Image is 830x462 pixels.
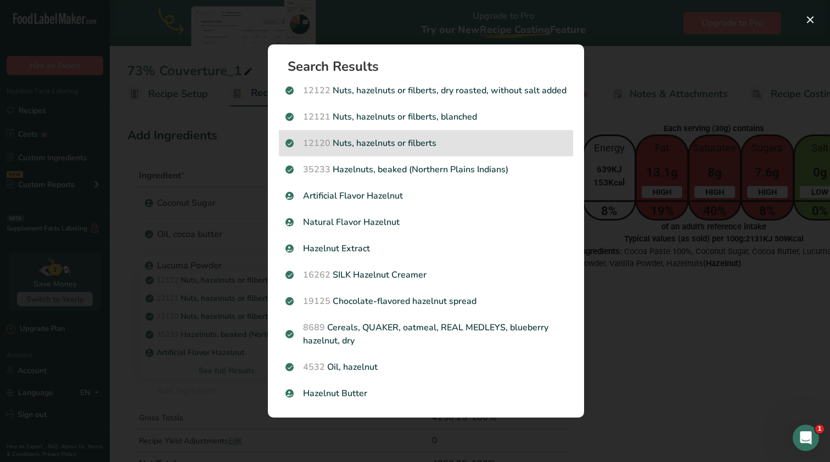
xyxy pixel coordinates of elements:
span: 4532 [303,361,325,373]
iframe: Intercom live chat [793,425,819,451]
p: Hazelnuts, beaked (Northern Plains Indians) [285,163,567,176]
span: 1 [815,425,824,433]
p: Nuts, hazelnuts or filberts [285,137,567,150]
p: Oil, hazelnut [285,360,567,374]
p: Hazelnut Extract [285,242,567,255]
p: Chocolate-flavored hazelnut spread [285,295,567,308]
span: 19125 [303,295,330,307]
span: 12121 [303,111,330,123]
p: Artificial Flavor Hazelnut [285,189,567,202]
h1: Search Results [288,60,573,73]
span: 12122 [303,84,330,97]
p: Nuts, hazelnuts or filberts, dry roasted, without salt added [285,84,567,97]
span: 16262 [303,269,330,281]
p: Hazelnut Butter [285,387,567,400]
span: 12120 [303,137,330,149]
span: 8689 [303,322,325,334]
p: SILK Hazelnut Creamer [285,268,567,281]
p: Cereals, QUAKER, oatmeal, REAL MEDLEYS, blueberry hazelnut, dry [285,321,567,347]
p: Nuts, hazelnuts or filberts, blanched [285,110,567,123]
span: 35233 [303,164,330,176]
p: Natural Flavor Hazelnut [285,216,567,229]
